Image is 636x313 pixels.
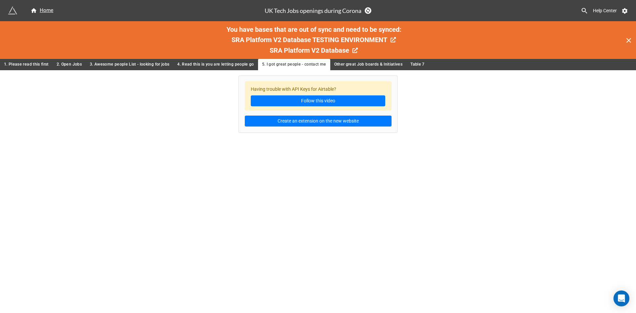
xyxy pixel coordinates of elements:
div: Open Intercom Messenger [613,290,629,306]
span: 5. I got great people - contact me [262,61,326,68]
a: Follow this video [251,95,385,107]
span: 1. Please read this first [4,61,49,68]
span: You have bases that are out of sync and need to be synced: [227,26,401,33]
div: Having trouble with API Keys for Airtable? [245,81,392,110]
div: Home [30,7,53,15]
a: Home [26,7,57,15]
h3: UK Tech Jobs openings during Corona [265,8,361,14]
a: Sync Base Structure [365,7,371,14]
span: 4. Read this is you are letting people go [177,61,254,68]
span: SRA Platform V2 Database [270,46,349,54]
span: 3. Awesome people List - looking for jobs [90,61,169,68]
span: 2. Open Jobs [57,61,82,68]
span: Other great Job boards & Initiatives [334,61,403,68]
span: SRA Platform V2 Database TESTING ENVIRONMENT [232,36,387,44]
img: miniextensions-icon.73ae0678.png [8,6,17,15]
a: Help Center [588,5,621,17]
button: Create an extension on the new website [245,116,392,127]
span: Table 7 [410,61,424,68]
